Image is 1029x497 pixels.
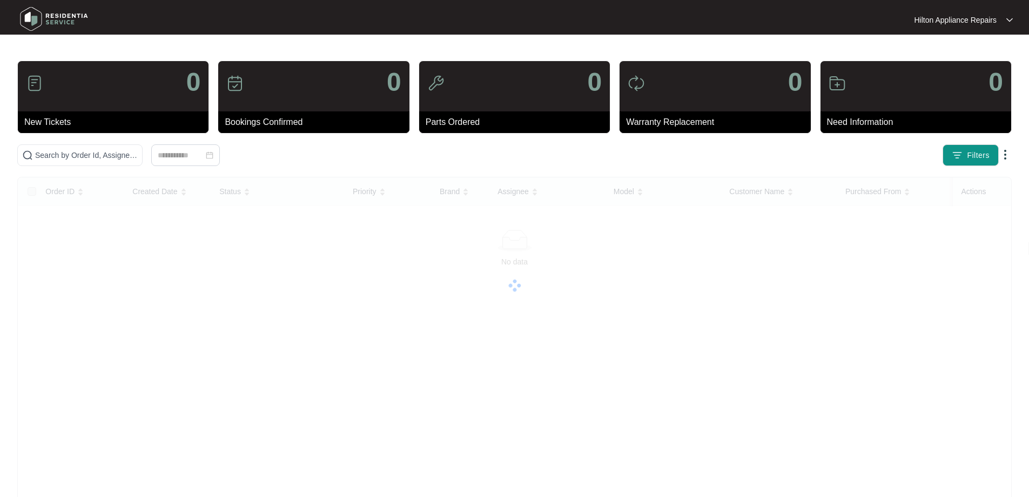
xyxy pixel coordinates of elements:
p: 0 [587,69,602,95]
img: icon [628,75,645,92]
img: dropdown arrow [999,148,1012,161]
p: 0 [186,69,201,95]
button: filter iconFilters [943,144,999,166]
img: icon [226,75,244,92]
p: Parts Ordered [426,116,610,129]
p: 0 [387,69,401,95]
img: icon [26,75,43,92]
p: Warranty Replacement [626,116,810,129]
img: residentia service logo [16,3,92,35]
img: icon [829,75,846,92]
p: New Tickets [24,116,209,129]
p: Need Information [827,116,1011,129]
p: 0 [988,69,1003,95]
input: Search by Order Id, Assignee Name, Customer Name, Brand and Model [35,149,138,161]
img: dropdown arrow [1006,17,1013,23]
img: filter icon [952,150,963,161]
span: Filters [967,150,990,161]
p: Hilton Appliance Repairs [914,15,997,25]
img: icon [427,75,445,92]
p: Bookings Confirmed [225,116,409,129]
img: search-icon [22,150,33,161]
p: 0 [788,69,803,95]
